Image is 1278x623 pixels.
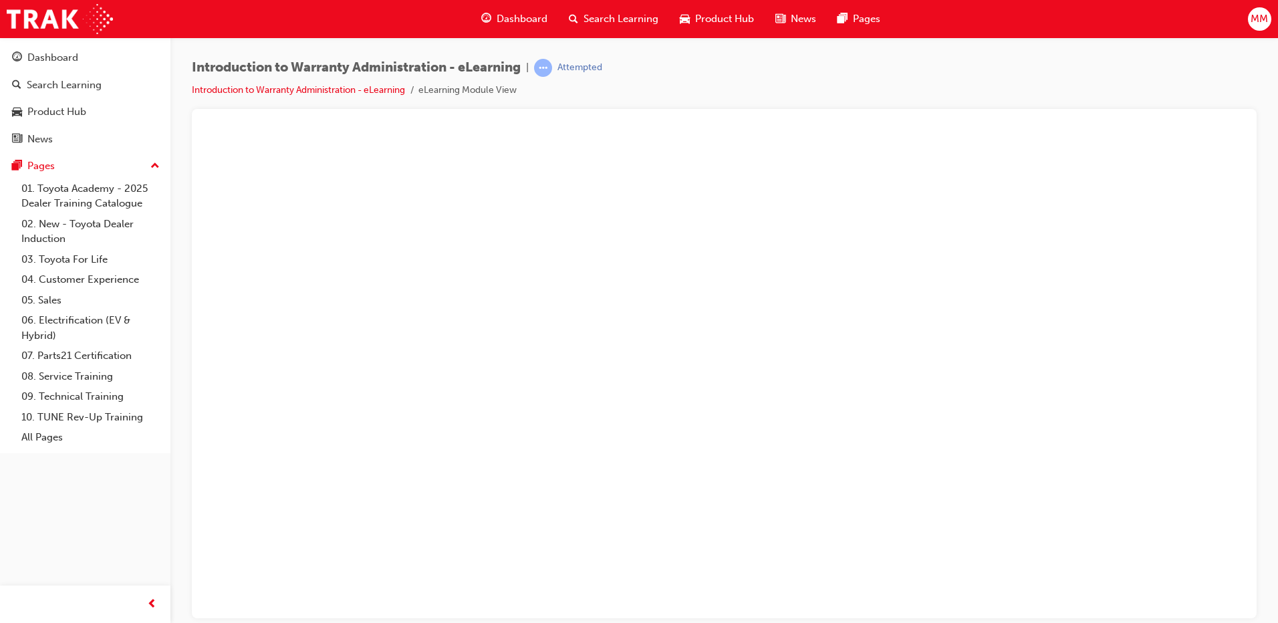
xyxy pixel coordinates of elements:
[791,11,816,27] span: News
[557,61,602,74] div: Attempted
[27,132,53,147] div: News
[5,154,165,178] button: Pages
[16,290,165,311] a: 05. Sales
[27,78,102,93] div: Search Learning
[147,596,157,613] span: prev-icon
[765,5,827,33] a: news-iconNews
[12,134,22,146] span: news-icon
[16,407,165,428] a: 10. TUNE Rev-Up Training
[526,60,529,76] span: |
[16,214,165,249] a: 02. New - Toyota Dealer Induction
[12,160,22,172] span: pages-icon
[418,83,517,98] li: eLearning Module View
[27,50,78,66] div: Dashboard
[827,5,891,33] a: pages-iconPages
[16,310,165,346] a: 06. Electrification (EV & Hybrid)
[16,427,165,448] a: All Pages
[192,84,405,96] a: Introduction to Warranty Administration - eLearning
[5,43,165,154] button: DashboardSearch LearningProduct HubNews
[5,127,165,152] a: News
[16,346,165,366] a: 07. Parts21 Certification
[558,5,669,33] a: search-iconSearch Learning
[5,45,165,70] a: Dashboard
[695,11,754,27] span: Product Hub
[471,5,558,33] a: guage-iconDashboard
[497,11,547,27] span: Dashboard
[12,52,22,64] span: guage-icon
[5,100,165,124] a: Product Hub
[192,60,521,76] span: Introduction to Warranty Administration - eLearning
[27,104,86,120] div: Product Hub
[12,80,21,92] span: search-icon
[5,73,165,98] a: Search Learning
[16,366,165,387] a: 08. Service Training
[1248,7,1271,31] button: MM
[12,106,22,118] span: car-icon
[481,11,491,27] span: guage-icon
[16,269,165,290] a: 04. Customer Experience
[1251,11,1268,27] span: MM
[534,59,552,77] span: learningRecordVerb_ATTEMPT-icon
[680,11,690,27] span: car-icon
[7,4,113,34] img: Trak
[16,178,165,214] a: 01. Toyota Academy - 2025 Dealer Training Catalogue
[150,158,160,175] span: up-icon
[584,11,658,27] span: Search Learning
[775,11,785,27] span: news-icon
[16,386,165,407] a: 09. Technical Training
[16,249,165,270] a: 03. Toyota For Life
[27,158,55,174] div: Pages
[569,11,578,27] span: search-icon
[669,5,765,33] a: car-iconProduct Hub
[838,11,848,27] span: pages-icon
[853,11,880,27] span: Pages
